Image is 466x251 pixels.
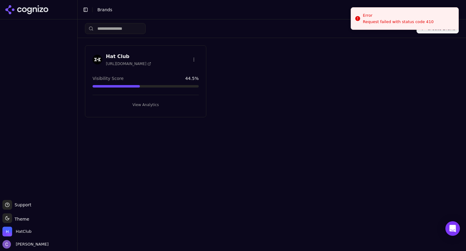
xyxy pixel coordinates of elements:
span: [URL][DOMAIN_NAME] [106,61,151,66]
img: Hat Club [93,55,102,64]
span: [PERSON_NAME] [13,242,49,247]
img: Chris Hayes [2,240,11,249]
nav: breadcrumb [97,7,449,13]
span: 44.5 % [185,75,199,81]
button: View Analytics [93,100,199,110]
span: Visibility Score [93,75,123,81]
div: Open Intercom Messenger [445,221,460,236]
h3: Hat Club [106,53,151,60]
div: Request failed with status code 410 [363,19,434,25]
span: Support [12,202,31,208]
div: Error [363,12,434,19]
span: HatClub [16,229,32,234]
button: Open user button [2,240,49,249]
button: Open organization switcher [2,227,32,236]
span: Theme [12,217,29,222]
img: HatClub [2,227,12,236]
span: Brands [97,7,112,12]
